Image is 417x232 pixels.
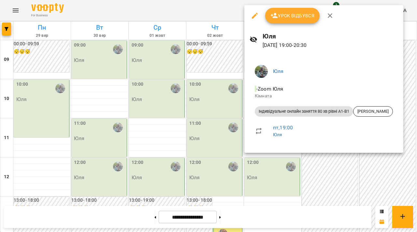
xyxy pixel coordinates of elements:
span: - Zoom Юля [255,86,285,92]
span: [PERSON_NAME] [353,109,393,114]
a: Юля [273,68,283,74]
h6: Юля [263,31,398,41]
p: Кімната [255,93,393,99]
span: Урок відбувся [270,12,315,20]
div: [PERSON_NAME] [353,106,393,117]
a: Юля [273,132,282,137]
p: [DATE] 19:00 - 20:30 [263,41,398,49]
span: Індивідуальне онлайн заняття 80 хв рівні А1-В1 [255,109,353,114]
button: Урок відбувся [265,8,320,23]
img: c71655888622cca4d40d307121b662d7.jpeg [255,65,268,78]
a: пт , 19:00 [273,124,293,131]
